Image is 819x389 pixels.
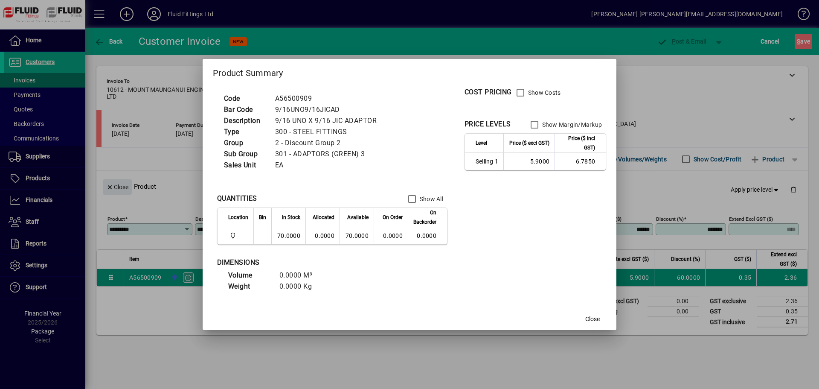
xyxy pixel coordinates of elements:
[465,119,511,129] div: PRICE LEVELS
[275,281,326,292] td: 0.0000 Kg
[509,138,549,148] span: Price ($ excl GST)
[228,213,248,222] span: Location
[271,160,387,171] td: EA
[418,195,443,203] label: Show All
[340,227,374,244] td: 70.0000
[275,270,326,281] td: 0.0000 M³
[220,115,271,126] td: Description
[560,134,595,152] span: Price ($ incl GST)
[271,149,387,160] td: 301 - ADAPTORS (GREEN) 3
[476,157,498,166] span: Selling 1
[465,87,512,97] div: COST PRICING
[259,213,266,222] span: Bin
[224,281,275,292] td: Weight
[271,104,387,115] td: 9/16UNO9/16JICAD
[413,208,436,227] span: On Backorder
[271,137,387,149] td: 2 - Discount Group 2
[579,311,606,327] button: Close
[271,93,387,104] td: A56500909
[220,149,271,160] td: Sub Group
[224,270,275,281] td: Volume
[203,59,616,84] h2: Product Summary
[383,232,403,239] span: 0.0000
[305,227,340,244] td: 0.0000
[271,115,387,126] td: 9/16 UNO X 9/16 JIC ADAPTOR
[408,227,447,244] td: 0.0000
[220,137,271,149] td: Group
[540,120,602,129] label: Show Margin/Markup
[383,213,403,222] span: On Order
[347,213,369,222] span: Available
[555,153,606,170] td: 6.7850
[271,126,387,137] td: 300 - STEEL FITTINGS
[217,193,257,204] div: QUANTITIES
[220,160,271,171] td: Sales Unit
[503,153,555,170] td: 5.9000
[220,104,271,115] td: Bar Code
[476,138,487,148] span: Level
[220,93,271,104] td: Code
[585,315,600,324] span: Close
[271,227,305,244] td: 70.0000
[220,126,271,137] td: Type
[217,257,430,268] div: DIMENSIONS
[282,213,300,222] span: In Stock
[313,213,334,222] span: Allocated
[526,88,561,97] label: Show Costs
